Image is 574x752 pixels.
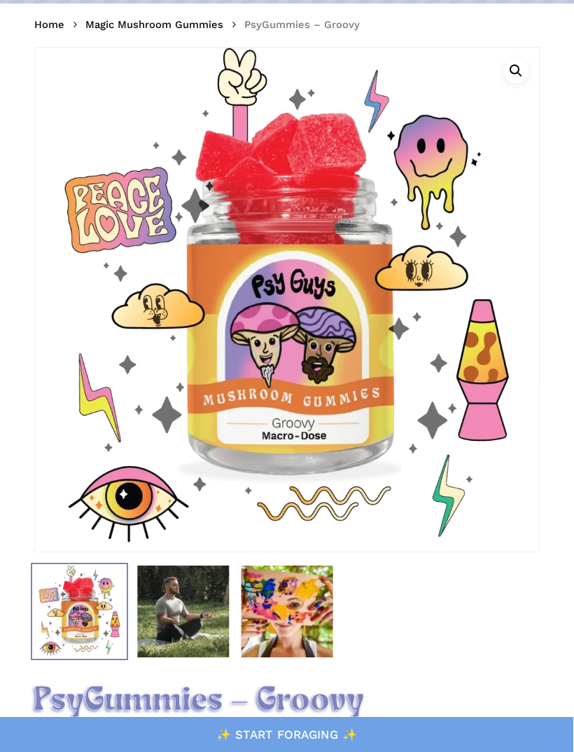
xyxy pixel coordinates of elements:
img: Psychedelic mushroom gummies jar with colorful designs. [31,563,127,659]
a: Magic Mushroom Gummies [85,18,223,32]
a: View full-screen image gallery [503,58,528,83]
h2: PsyGummies – Groovy [34,682,540,720]
span: PsyGummies – Groovy [244,18,360,31]
a: Home [34,18,64,32]
img: Person holding a colorful paint palette with one eye peeking through the thumbhole, fingers stain... [239,563,335,659]
img: Man meditating on a mat in a grassy park setting, sitting cross-legged with closed eyes. [135,563,232,659]
span: ✨ Start Foraging ✨ [216,727,357,741]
